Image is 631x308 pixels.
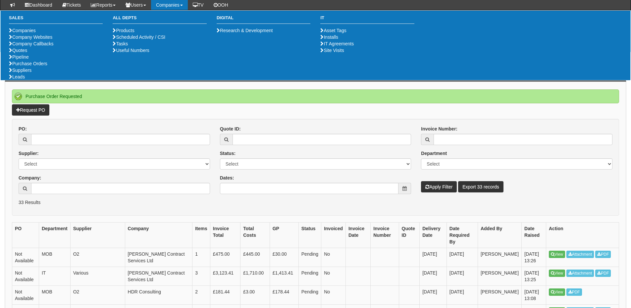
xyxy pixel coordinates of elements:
[19,175,41,181] label: Company:
[298,267,321,285] td: Pending
[522,222,546,248] th: Date Raised
[478,222,521,248] th: Added By
[447,248,478,267] td: [DATE]
[566,288,582,296] a: PDF
[321,285,346,304] td: No
[113,48,149,53] a: Useful Numbers
[458,181,503,192] a: Export 33 records
[220,150,236,157] label: Status:
[320,48,344,53] a: Site Visits
[421,181,457,192] button: Apply Filter
[19,150,39,157] label: Supplier:
[113,16,206,24] h3: All Depts
[298,285,321,304] td: Pending
[192,222,210,248] th: Items
[19,126,27,132] label: PO:
[220,175,234,181] label: Dates:
[9,68,31,73] a: Suppliers
[478,285,521,304] td: [PERSON_NAME]
[9,28,36,33] a: Companies
[9,61,47,66] a: Purchase Orders
[549,270,565,277] a: View
[70,222,125,248] th: Supplier
[447,285,478,304] td: [DATE]
[321,267,346,285] td: No
[113,34,165,40] a: Scheduled Activity / CSI
[420,222,447,248] th: Delivery Date
[12,248,39,267] td: Not Available
[240,248,270,267] td: £445.00
[39,267,70,285] td: IT
[240,267,270,285] td: £1,710.00
[546,222,619,248] th: Action
[478,248,521,267] td: [PERSON_NAME]
[595,270,611,277] a: PDF
[320,16,414,24] h3: IT
[522,248,546,267] td: [DATE] 13:26
[320,28,346,33] a: Asset Tags
[240,222,270,248] th: Total Costs
[9,54,29,60] a: Pipeline
[12,222,39,248] th: PO
[298,248,321,267] td: Pending
[320,41,354,46] a: IT Agreements
[217,28,273,33] a: Research & Development
[421,126,457,132] label: Invoice Number:
[371,222,399,248] th: Invoice Number
[192,285,210,304] td: 2
[39,285,70,304] td: MOB
[270,267,298,285] td: £1,413.41
[478,267,521,285] td: [PERSON_NAME]
[125,267,192,285] td: [PERSON_NAME] Contract Services Ltd
[321,248,346,267] td: No
[70,248,125,267] td: O2
[12,267,39,285] td: Not Available
[549,288,565,296] a: View
[39,222,70,248] th: Department
[9,41,54,46] a: Company Callbacks
[321,222,346,248] th: Invoiced
[420,248,447,267] td: [DATE]
[549,251,565,258] a: View
[447,267,478,285] td: [DATE]
[70,285,125,304] td: O2
[210,285,240,304] td: £181.44
[217,16,310,24] h3: Digital
[12,104,49,116] a: Request PO
[70,267,125,285] td: Various
[39,248,70,267] td: MOB
[210,222,240,248] th: Invoice Total
[566,270,594,277] a: Attachment
[345,222,370,248] th: Invoice Date
[192,248,210,267] td: 1
[9,48,27,53] a: Quotes
[9,16,103,24] h3: Sales
[19,199,612,206] p: 33 Results
[210,248,240,267] td: £475.00
[522,267,546,285] td: [DATE] 13:25
[320,34,338,40] a: Installs
[125,285,192,304] td: HDR Consulting
[12,285,39,304] td: Not Available
[298,222,321,248] th: Status
[420,267,447,285] td: [DATE]
[210,267,240,285] td: £3,123.41
[447,222,478,248] th: Date Required By
[420,285,447,304] td: [DATE]
[113,41,128,46] a: Tasks
[595,251,611,258] a: PDF
[220,126,241,132] label: Quote ID:
[270,222,298,248] th: GP
[125,248,192,267] td: [PERSON_NAME] Contract Services Ltd
[270,248,298,267] td: £30.00
[522,285,546,304] td: [DATE] 13:08
[240,285,270,304] td: £3.00
[9,74,25,79] a: Leads
[421,150,447,157] label: Department
[270,285,298,304] td: £178.44
[125,222,192,248] th: Company
[399,222,420,248] th: Quote ID
[12,89,619,103] div: Purchase Order Requested
[192,267,210,285] td: 3
[566,251,594,258] a: Attachment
